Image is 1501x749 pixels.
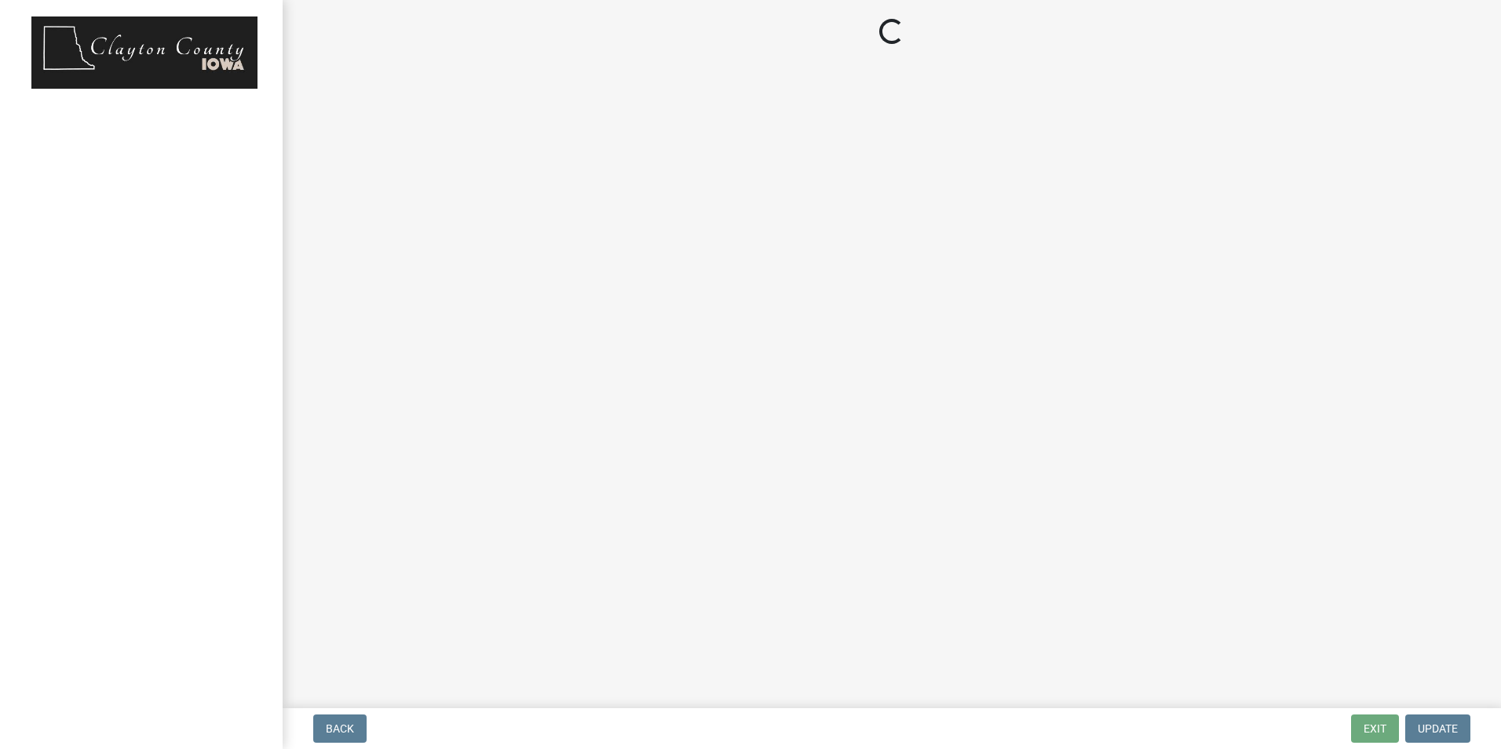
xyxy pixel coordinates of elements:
[1351,714,1399,743] button: Exit
[1418,722,1458,735] span: Update
[326,722,354,735] span: Back
[313,714,367,743] button: Back
[1405,714,1470,743] button: Update
[31,16,257,89] img: Clayton County, Iowa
